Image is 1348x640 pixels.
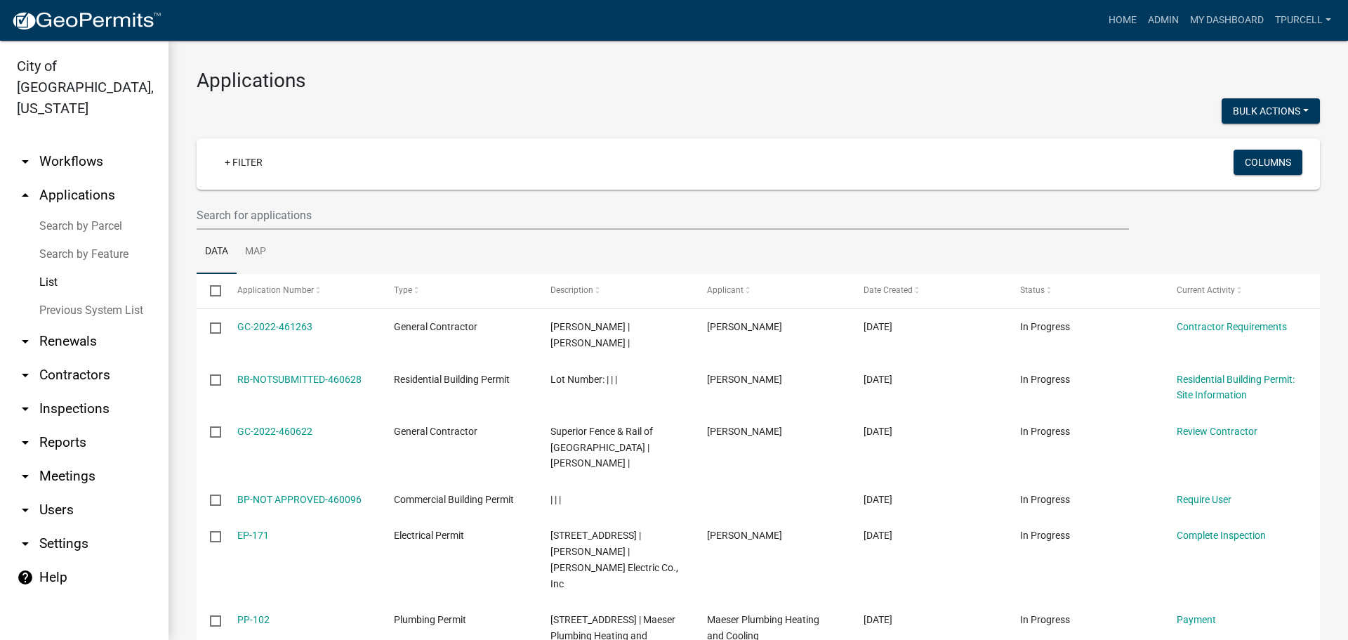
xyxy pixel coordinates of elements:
[1142,7,1184,34] a: Admin
[707,530,782,541] span: Susan Howell
[864,321,892,332] span: 08/08/2025
[380,274,536,308] datatable-header-cell: Type
[197,274,223,308] datatable-header-cell: Select
[1103,7,1142,34] a: Home
[1020,321,1070,332] span: In Progress
[17,569,34,586] i: help
[237,530,269,541] a: EP-171
[17,187,34,204] i: arrow_drop_up
[550,530,678,589] span: 8334 LOCUST DRIVE | Susan Howell | Morris Electric Co., Inc
[707,321,782,332] span: Amber Bond
[550,285,593,295] span: Description
[237,321,312,332] a: GC-2022-461263
[17,400,34,417] i: arrow_drop_down
[213,150,274,175] a: + Filter
[1020,374,1070,385] span: In Progress
[864,614,892,625] span: 08/05/2025
[237,374,362,385] a: RB-NOTSUBMITTED-460628
[707,285,744,295] span: Applicant
[394,494,514,505] span: Commercial Building Permit
[864,374,892,385] span: 08/07/2025
[850,274,1007,308] datatable-header-cell: Date Created
[237,494,362,505] a: BP-NOT APPROVED-460096
[1269,7,1337,34] a: Tpurcell
[1020,614,1070,625] span: In Progress
[394,374,510,385] span: Residential Building Permit
[537,274,694,308] datatable-header-cell: Description
[237,614,270,625] a: PP-102
[237,285,314,295] span: Application Number
[394,426,477,437] span: General Contractor
[864,494,892,505] span: 08/06/2025
[223,274,380,308] datatable-header-cell: Application Number
[1177,530,1266,541] a: Complete Inspection
[1020,494,1070,505] span: In Progress
[1020,285,1045,295] span: Status
[17,434,34,451] i: arrow_drop_down
[1163,274,1320,308] datatable-header-cell: Current Activity
[694,274,850,308] datatable-header-cell: Applicant
[1222,98,1320,124] button: Bulk Actions
[17,502,34,518] i: arrow_drop_down
[237,426,312,437] a: GC-2022-460622
[197,230,237,275] a: Data
[550,426,653,469] span: Superior Fence & Rail of Greater Louisville | David Lavigne |
[1020,530,1070,541] span: In Progress
[17,153,34,170] i: arrow_drop_down
[394,614,466,625] span: Plumbing Permit
[17,367,34,384] i: arrow_drop_down
[550,321,630,348] span: Amber Bond | Amber Bond |
[17,333,34,350] i: arrow_drop_down
[394,321,477,332] span: General Contractor
[550,494,561,505] span: | | |
[707,374,782,385] span: David Lavigne
[707,426,782,437] span: David Lavigne
[550,374,617,385] span: Lot Number: | | |
[17,535,34,552] i: arrow_drop_down
[1184,7,1269,34] a: My Dashboard
[1020,426,1070,437] span: In Progress
[1177,614,1216,625] a: Payment
[1007,274,1163,308] datatable-header-cell: Status
[1177,494,1231,505] a: Require User
[864,285,913,295] span: Date Created
[864,530,892,541] span: 08/06/2025
[1177,374,1295,401] a: Residential Building Permit: Site Information
[394,530,464,541] span: Electrical Permit
[17,468,34,485] i: arrow_drop_down
[237,230,275,275] a: Map
[864,426,892,437] span: 08/07/2025
[1177,285,1235,295] span: Current Activity
[394,285,412,295] span: Type
[1177,426,1257,437] a: Review Contractor
[1177,321,1287,332] a: Contractor Requirements
[1234,150,1302,175] button: Columns
[197,69,1320,93] h3: Applications
[197,201,1129,230] input: Search for applications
